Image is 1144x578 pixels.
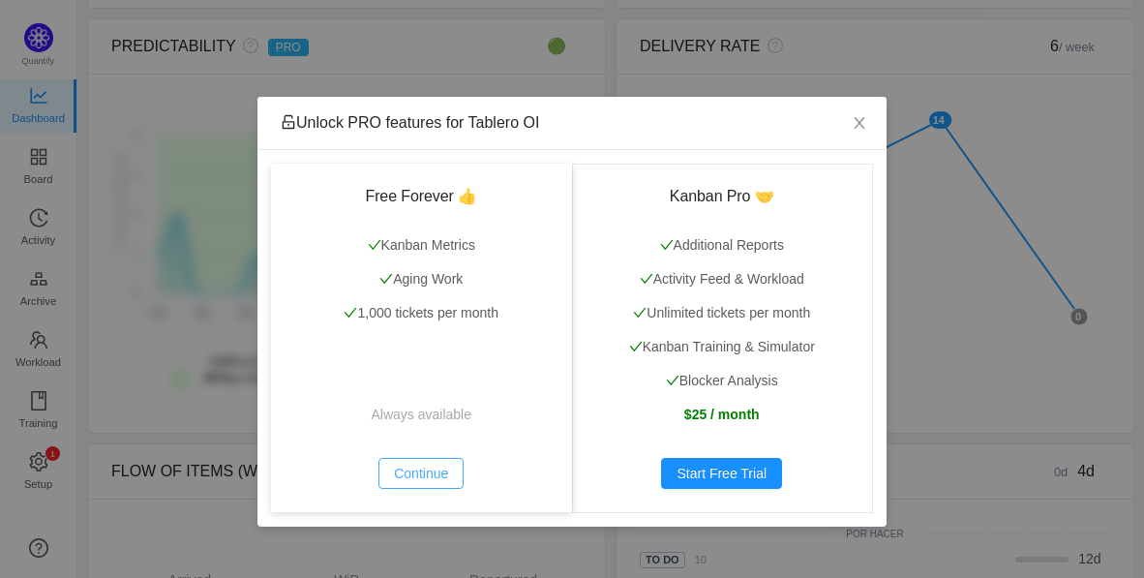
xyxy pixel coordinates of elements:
h3: Free Forever 👍 [294,187,549,206]
span: 1,000 tickets per month [344,305,498,320]
i: icon: check [629,340,643,353]
p: Activity Feed & Workload [595,269,850,289]
i: icon: check [633,306,647,319]
h3: Kanban Pro 🤝 [595,187,850,206]
span: Unlock PRO features for Tablero OI [281,114,539,131]
i: icon: check [379,272,393,286]
i: icon: check [640,272,653,286]
i: icon: check [660,238,674,252]
button: Close [832,97,887,151]
p: Blocker Analysis [595,371,850,391]
p: Unlimited tickets per month [595,303,850,323]
p: Kanban Metrics [294,235,549,256]
i: icon: check [666,374,679,387]
i: icon: check [368,238,381,252]
button: Continue [378,458,464,489]
i: icon: unlock [281,114,296,130]
p: Always available [294,405,549,425]
button: Start Free Trial [661,458,782,489]
p: Kanban Training & Simulator [595,337,850,357]
i: icon: close [852,115,867,131]
i: icon: check [344,306,357,319]
p: Additional Reports [595,235,850,256]
strong: $25 / month [684,407,760,422]
p: Aging Work [294,269,549,289]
